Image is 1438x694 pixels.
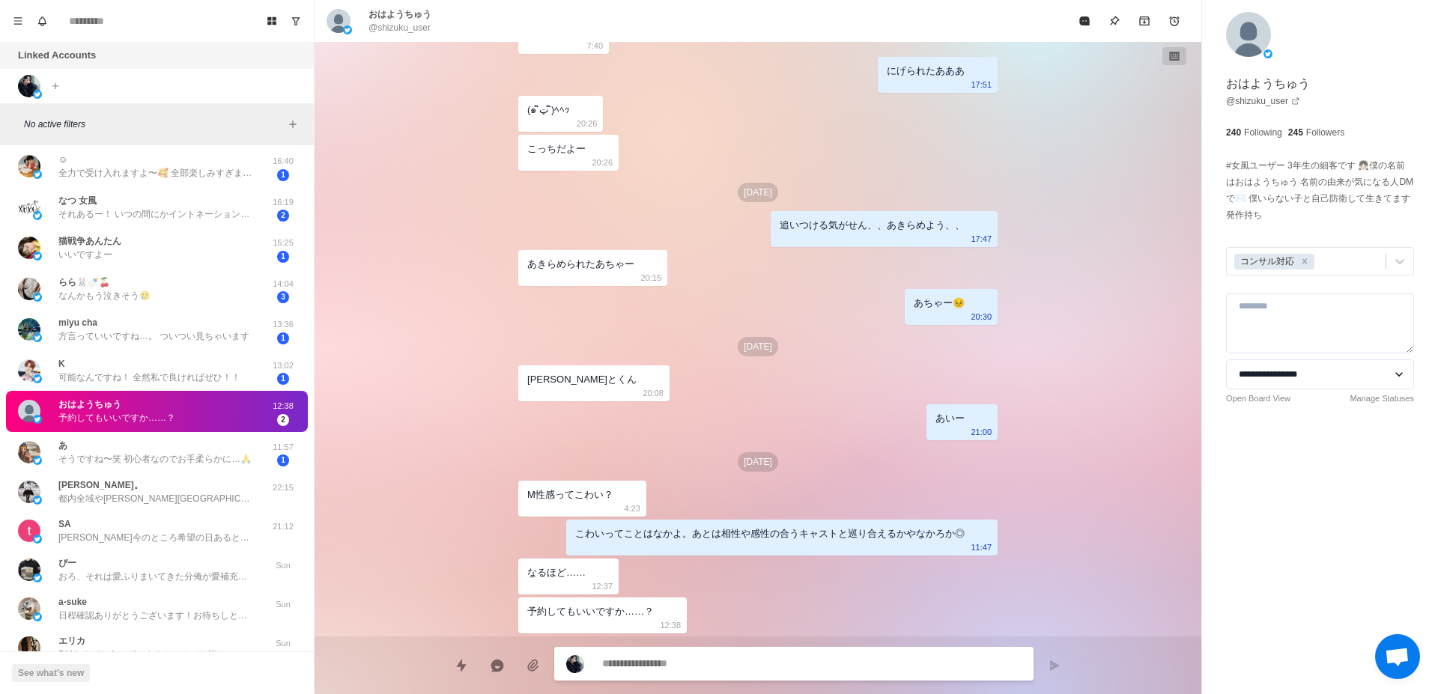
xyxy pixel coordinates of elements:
[277,251,289,263] span: 1
[46,77,64,95] button: Add account
[18,155,40,177] img: picture
[518,651,548,681] button: Add media
[527,102,570,118] div: (๑ ิټ ิ)ﾍﾍｯ
[277,454,289,466] span: 1
[1375,634,1420,679] div: チャットを開く
[1236,254,1296,270] div: コンサル対応
[30,9,54,33] button: Notifications
[284,115,302,133] button: Add filters
[592,578,613,594] p: 12:37
[33,293,42,302] img: picture
[58,398,121,411] p: ︎︎︎︎おはようちゅう
[527,603,654,620] div: 予約してもいいですか……？
[527,487,613,503] div: M性感ってこわい？
[482,651,512,681] button: Reply with AI
[58,492,253,505] p: 都内全域や[PERSON_NAME][GEOGRAPHIC_DATA]までお呼びいただくことありますよ！[GEOGRAPHIC_DATA]全然大丈夫です！◎
[33,170,42,179] img: picture
[264,637,302,650] p: Sun
[58,316,97,329] p: miyu cha
[1226,94,1300,108] a: @shizuku_user
[18,318,40,341] img: picture
[327,9,351,33] img: picture
[640,270,661,286] p: 20:15
[1226,12,1271,57] img: picture
[566,655,584,673] img: picture
[33,252,42,261] img: picture
[18,558,40,581] img: picture
[343,25,352,34] img: picture
[18,441,40,463] img: picture
[1306,126,1344,139] p: Followers
[264,481,302,494] p: 22:15
[58,556,76,570] p: ぴー
[18,520,40,542] img: picture
[33,374,42,383] img: picture
[1099,6,1129,36] button: Pin
[1040,651,1070,681] button: Send message
[58,357,65,371] p: K
[58,166,253,180] p: 全力で受け入れますよ〜🥰 全部楽しみすぎます🥺💕 私も早く会いたいです😂 もう少し待っててくださいね🥺！
[527,371,637,388] div: [PERSON_NAME]とくん
[6,9,30,33] button: Menu
[887,63,965,79] div: にげられたあああ
[1226,157,1414,223] p: #女風ユーザー 3年生の細客です 👧🏻僕の名前はおはようちゅう 名前の由来が気になる人DMで✉️ 僕いらない子と自己防衛して生きてます 発作持ち
[1263,49,1272,58] img: picture
[58,194,97,207] p: なつ 女風
[58,153,67,166] p: ☺︎
[58,517,71,531] p: SA
[1288,126,1303,139] p: 245
[527,141,586,157] div: こっちだよー
[18,359,40,382] img: picture
[58,531,253,544] p: [PERSON_NAME]今のところ希望の日あると？ 出張は今のところ26-28あたりになりそうでござ🙌
[587,37,603,54] p: 7:40
[58,634,85,648] p: エリカ
[12,664,90,682] button: See what's new
[592,154,613,171] p: 20:26
[738,183,778,202] p: [DATE]
[18,237,40,259] img: picture
[18,597,40,620] img: picture
[33,456,42,465] img: picture
[18,400,40,422] img: picture
[264,196,302,209] p: 16:19
[58,478,143,492] p: [PERSON_NAME]。
[58,595,87,609] p: a-suke
[971,308,992,325] p: 20:30
[624,500,640,517] p: 4:23
[527,256,634,273] div: あきらめられたあちゃー
[58,570,253,583] p: おろ、それは愛ふりまいてきた分俺が愛補充させていただかんと！！◎
[577,115,598,132] p: 20:26
[738,337,778,356] p: [DATE]
[58,452,252,466] p: そうですね〜笑 初心者なのでお手柔らかに…🙏
[1129,6,1159,36] button: Archive
[738,452,778,472] p: [DATE]
[58,207,253,221] p: それあるー！ いつの間にかイントネーションがよくわからなくなるの😂
[33,90,42,99] img: picture
[575,526,965,542] div: こわいってことはなかよ。あとは相性や感性の合うキャストと巡り合えるかやなかろか◎
[33,612,42,621] img: picture
[33,211,42,220] img: picture
[935,410,965,427] div: あいー
[264,359,302,372] p: 13:02
[58,439,67,452] p: あ
[264,278,302,290] p: 14:04
[18,636,40,659] img: picture
[58,276,110,289] p: らら🐰🍼🍒
[660,617,681,633] p: 12:38
[971,231,992,247] p: 17:47
[264,155,302,168] p: 16:40
[1226,126,1241,139] p: 240
[58,329,249,343] p: 方言っていいですね…。 ついつい見ちゃいます
[18,196,40,219] img: picture
[277,414,289,426] span: 2
[58,371,240,384] p: 可能なんですね！ 全然私で良ければぜひ！！
[527,564,586,581] div: なるほど……
[914,295,965,311] div: あちゃー😣
[971,539,992,555] p: 11:47
[33,573,42,582] img: picture
[446,651,476,681] button: Quick replies
[264,520,302,533] p: 21:12
[264,237,302,249] p: 15:25
[18,48,96,63] p: Linked Accounts
[277,210,289,222] span: 2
